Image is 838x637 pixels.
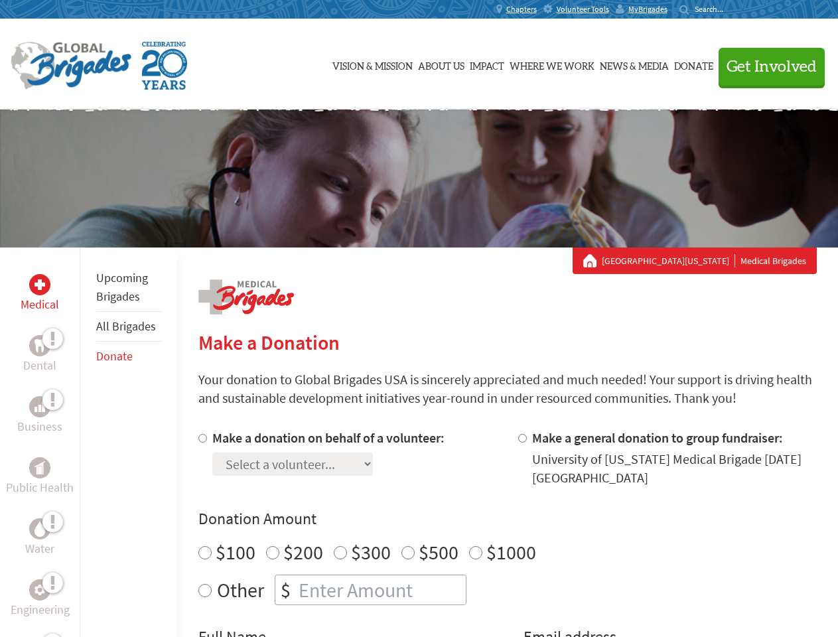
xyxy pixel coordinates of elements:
a: Vision & Mission [332,31,413,98]
div: Medical [29,274,50,295]
a: [GEOGRAPHIC_DATA][US_STATE] [602,254,735,267]
span: MyBrigades [628,4,667,15]
label: $100 [216,539,255,565]
a: Donate [96,348,133,364]
div: $ [275,575,296,604]
div: Dental [29,335,50,356]
span: Volunteer Tools [557,4,609,15]
li: Upcoming Brigades [96,263,161,312]
a: BusinessBusiness [17,396,62,436]
div: Public Health [29,457,50,478]
label: $500 [419,539,458,565]
li: Donate [96,342,161,371]
a: DentalDental [23,335,56,375]
span: Chapters [506,4,537,15]
p: Medical [21,295,59,314]
label: Other [217,575,264,605]
p: Water [25,539,54,558]
a: Impact [470,31,504,98]
div: Business [29,396,50,417]
img: Public Health [35,461,45,474]
li: All Brigades [96,312,161,342]
h4: Donation Amount [198,508,817,530]
a: Donate [674,31,713,98]
img: Dental [35,339,45,352]
a: Where We Work [510,31,594,98]
button: Get Involved [719,48,825,86]
img: Global Brigades Celebrating 20 Years [142,42,187,90]
img: Engineering [35,585,45,595]
h2: Make a Donation [198,330,817,354]
label: Make a general donation to group fundraiser: [532,429,783,446]
a: News & Media [600,31,669,98]
a: All Brigades [96,318,156,334]
div: University of [US_STATE] Medical Brigade [DATE] [GEOGRAPHIC_DATA] [532,450,817,487]
label: $200 [283,539,323,565]
p: Dental [23,356,56,375]
img: Business [35,401,45,412]
label: Make a donation on behalf of a volunteer: [212,429,445,446]
input: Enter Amount [296,575,466,604]
div: Medical Brigades [583,254,806,267]
img: Global Brigades Logo [11,42,131,90]
label: $300 [351,539,391,565]
input: Search... [695,4,733,14]
a: Upcoming Brigades [96,270,148,304]
p: Engineering [11,601,70,619]
div: Water [29,518,50,539]
p: Public Health [6,478,74,497]
a: WaterWater [25,518,54,558]
div: Engineering [29,579,50,601]
label: $1000 [486,539,536,565]
img: Medical [35,279,45,290]
a: MedicalMedical [21,274,59,314]
p: Business [17,417,62,436]
img: logo-medical.png [198,279,294,315]
a: About Us [418,31,464,98]
span: Get Involved [727,59,817,75]
a: Public HealthPublic Health [6,457,74,497]
a: EngineeringEngineering [11,579,70,619]
img: Water [35,521,45,536]
p: Your donation to Global Brigades USA is sincerely appreciated and much needed! Your support is dr... [198,370,817,407]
